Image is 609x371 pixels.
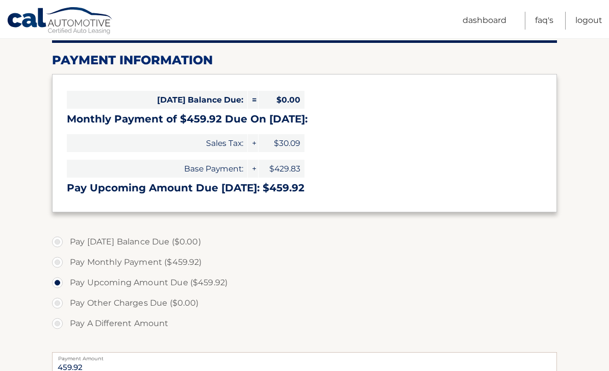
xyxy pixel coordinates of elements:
[67,91,247,109] span: [DATE] Balance Due:
[52,352,557,360] label: Payment Amount
[52,53,557,68] h2: Payment Information
[7,7,114,36] a: Cal Automotive
[463,12,506,30] a: Dashboard
[52,313,557,334] label: Pay A Different Amount
[575,12,602,30] a: Logout
[67,182,542,194] h3: Pay Upcoming Amount Due [DATE]: $459.92
[248,91,258,109] span: =
[259,160,304,178] span: $429.83
[52,273,557,293] label: Pay Upcoming Amount Due ($459.92)
[52,293,557,313] label: Pay Other Charges Due ($0.00)
[67,113,542,126] h3: Monthly Payment of $459.92 Due On [DATE]:
[259,134,304,152] span: $30.09
[248,134,258,152] span: +
[535,12,553,30] a: FAQ's
[52,232,557,252] label: Pay [DATE] Balance Due ($0.00)
[259,91,304,109] span: $0.00
[52,252,557,273] label: Pay Monthly Payment ($459.92)
[248,160,258,178] span: +
[67,160,247,178] span: Base Payment:
[67,134,247,152] span: Sales Tax:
